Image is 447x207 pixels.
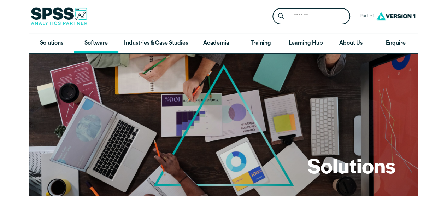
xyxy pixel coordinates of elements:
[118,33,194,54] a: Industries & Case Studies
[375,10,417,23] img: Version1 Logo
[31,7,87,25] img: SPSS Analytics Partner
[307,151,395,179] h1: Solutions
[272,8,350,25] form: Site Header Search Form
[329,33,373,54] a: About Us
[274,10,287,23] button: Search magnifying glass icon
[283,33,329,54] a: Learning Hub
[194,33,238,54] a: Academia
[29,33,74,54] a: Solutions
[74,33,118,54] a: Software
[373,33,418,54] a: Enquire
[29,33,418,54] nav: Desktop version of site main menu
[278,13,284,19] svg: Search magnifying glass icon
[356,11,375,22] span: Part of
[238,33,283,54] a: Training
